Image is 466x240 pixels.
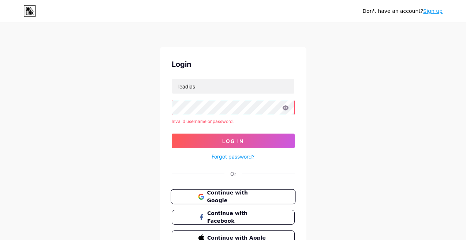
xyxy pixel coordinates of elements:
[212,153,254,160] a: Forgot password?
[172,59,295,70] div: Login
[172,189,295,204] a: Continue with Google
[172,79,294,94] input: Username
[230,170,236,178] div: Or
[222,138,244,144] span: Log In
[172,134,295,148] button: Log In
[362,7,443,15] div: Don't have an account?
[171,189,295,204] button: Continue with Google
[172,210,295,225] button: Continue with Facebook
[207,189,268,205] span: Continue with Google
[172,118,295,125] div: Invalid username or password.
[207,210,268,225] span: Continue with Facebook
[423,8,443,14] a: Sign up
